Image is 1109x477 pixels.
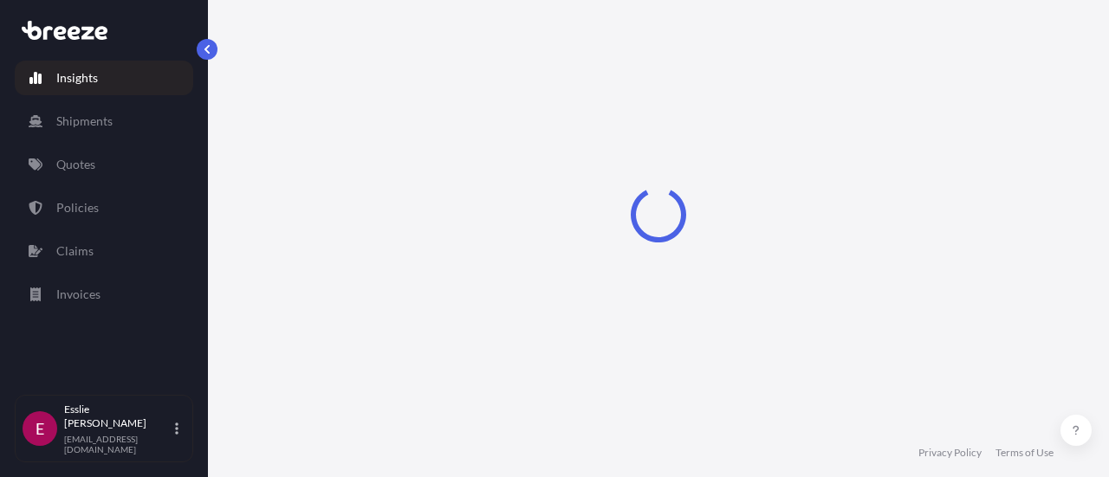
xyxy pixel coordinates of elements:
p: Quotes [56,156,95,173]
a: Insights [15,61,193,95]
a: Quotes [15,147,193,182]
p: Insights [56,69,98,87]
p: Shipments [56,113,113,130]
p: Invoices [56,286,101,303]
a: Invoices [15,277,193,312]
a: Privacy Policy [918,446,982,460]
p: [EMAIL_ADDRESS][DOMAIN_NAME] [64,434,172,454]
p: Claims [56,242,94,260]
a: Shipments [15,104,193,139]
p: Policies [56,199,99,216]
a: Claims [15,234,193,268]
span: E [36,420,44,437]
p: Esslie [PERSON_NAME] [64,403,172,430]
a: Policies [15,190,193,225]
a: Terms of Use [996,446,1054,460]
